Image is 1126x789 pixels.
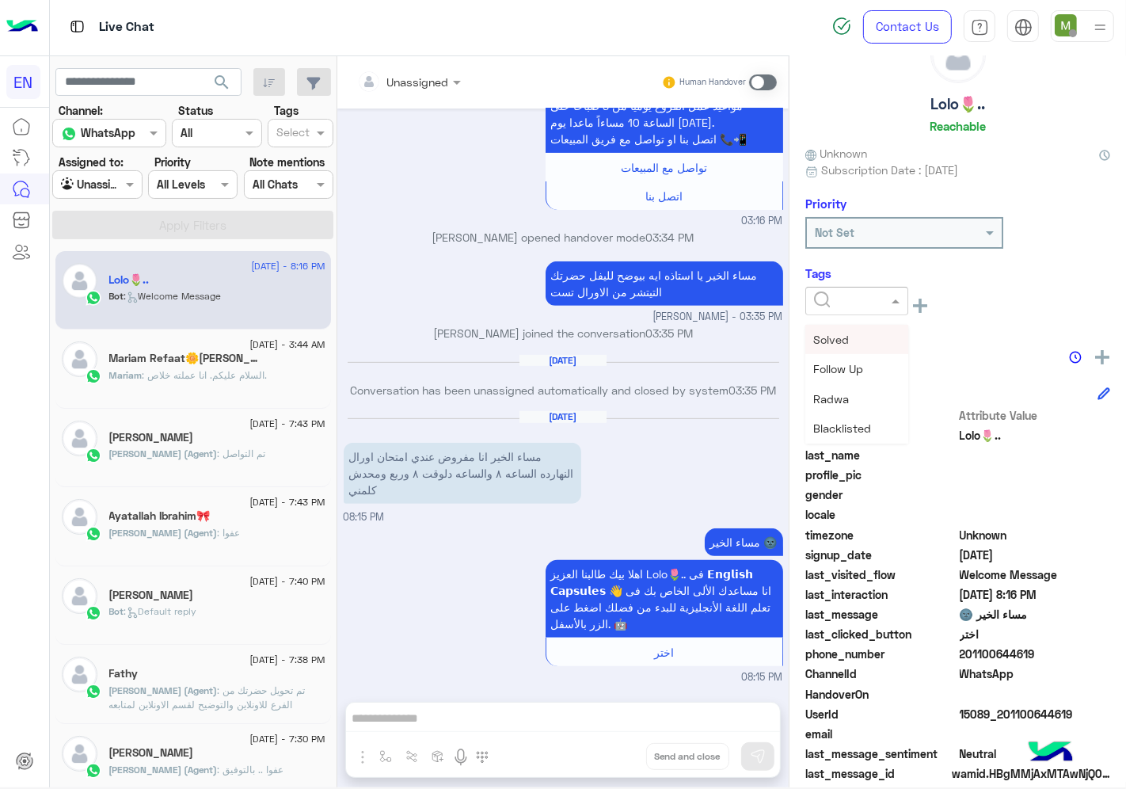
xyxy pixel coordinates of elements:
[742,670,783,685] span: 08:15 PM
[960,745,1111,762] span: 0
[805,686,957,703] span: HandoverOn
[344,325,783,341] p: [PERSON_NAME] joined the conversation
[805,706,957,722] span: UserId
[67,17,87,36] img: tab
[813,392,849,406] span: Radwa
[249,732,325,746] span: [DATE] - 7:30 PM
[519,411,607,422] h6: [DATE]
[931,29,985,82] img: defaultAdmin.png
[249,653,325,667] span: [DATE] - 7:38 PM
[960,586,1111,603] span: 2025-09-11T17:16:05.271Z
[960,706,1111,722] span: 15089_201100644619
[805,646,957,662] span: phone_number
[344,382,783,398] p: Conversation has been unassigned automatically and closed by system
[218,764,284,776] span: عفوا .. بالتوفيق
[1014,18,1033,36] img: tab
[109,290,124,302] span: Bot
[813,421,871,435] span: Blacklisted
[546,92,783,153] p: 9/9/2025, 3:16 PM
[960,527,1111,543] span: Unknown
[86,526,101,542] img: WhatsApp
[124,605,197,617] span: : Default reply
[930,119,986,133] h6: Reachable
[805,566,957,583] span: last_visited_flow
[805,447,957,463] span: last_name
[109,764,218,776] span: [PERSON_NAME] (Agent)
[86,368,101,384] img: WhatsApp
[1090,17,1110,37] img: profile
[86,448,101,463] img: WhatsApp
[805,325,908,444] ng-dropdown-panel: Options list
[805,765,949,782] span: last_message_id
[805,547,957,563] span: signup_date
[59,102,103,119] label: Channel:
[805,586,957,603] span: last_interaction
[86,763,101,779] img: WhatsApp
[249,337,325,352] span: [DATE] - 3:44 AM
[218,527,241,539] span: عفوا
[960,726,1111,742] span: null
[653,310,783,325] span: [PERSON_NAME] - 03:35 PM
[109,273,150,287] h5: Lolo🌷..
[546,560,783,638] p: 11/9/2025, 8:15 PM
[6,65,40,99] div: EN
[52,211,333,239] button: Apply Filters
[964,10,995,44] a: tab
[344,443,581,504] p: 11/9/2025, 8:15 PM
[109,667,139,680] h5: Fathy
[109,684,218,696] span: [PERSON_NAME] (Agent)
[62,499,97,535] img: defaultAdmin.png
[742,214,783,229] span: 03:16 PM
[274,102,299,119] label: Tags
[249,495,325,509] span: [DATE] - 7:43 PM
[62,736,97,772] img: defaultAdmin.png
[1023,726,1078,781] img: hulul-logo.png
[805,665,957,682] span: ChannelId
[109,352,261,365] h5: Mariam Refaat🌼مريَم رفعت
[86,290,101,306] img: WhatsApp
[59,154,124,170] label: Assigned to:
[960,427,1111,444] span: Lolo🌷..
[1095,350,1109,364] img: add
[805,196,846,211] h6: Priority
[813,362,863,375] span: Follow Up
[805,467,957,483] span: profile_pic
[109,605,124,617] span: Bot
[805,745,957,762] span: last_message_sentiment
[546,261,783,306] p: 9/9/2025, 3:35 PM
[62,578,97,614] img: defaultAdmin.png
[805,726,957,742] span: email
[960,407,1111,424] span: Attribute Value
[805,527,957,543] span: timezone
[805,606,957,623] span: last_message
[212,73,231,92] span: search
[62,263,97,299] img: defaultAdmin.png
[109,589,194,602] h5: Ali Othman
[344,511,385,523] span: 08:15 PM
[813,333,849,346] span: Solved
[805,145,867,162] span: Unknown
[821,162,958,178] span: Subscription Date : [DATE]
[952,765,1110,782] span: wamid.HBgMMjAxMTAwNjQ0NjE5FQIAEhggQUMwOTJFNkIzOERDMzk0OEJGMEZENTFBQzkyQkVGRTYA
[971,18,989,36] img: tab
[960,547,1111,563] span: 2025-09-09T12:13:41.114Z
[249,574,325,589] span: [DATE] - 7:40 PM
[218,448,266,459] span: تم التواصل
[863,10,952,44] a: Contact Us
[109,509,211,523] h5: Ayatallah Ibrahim🎀
[1069,351,1082,364] img: notes
[960,665,1111,682] span: 2
[805,506,957,523] span: locale
[249,154,325,170] label: Note mentions
[62,341,97,377] img: defaultAdmin.png
[154,154,191,170] label: Priority
[62,657,97,692] img: defaultAdmin.png
[646,743,729,770] button: Send and close
[654,646,674,659] span: اختر
[960,686,1111,703] span: null
[251,259,325,273] span: [DATE] - 8:16 PM
[109,527,218,539] span: [PERSON_NAME] (Agent)
[805,266,1110,280] h6: Tags
[646,231,694,244] span: 03:34 PM
[178,102,213,119] label: Status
